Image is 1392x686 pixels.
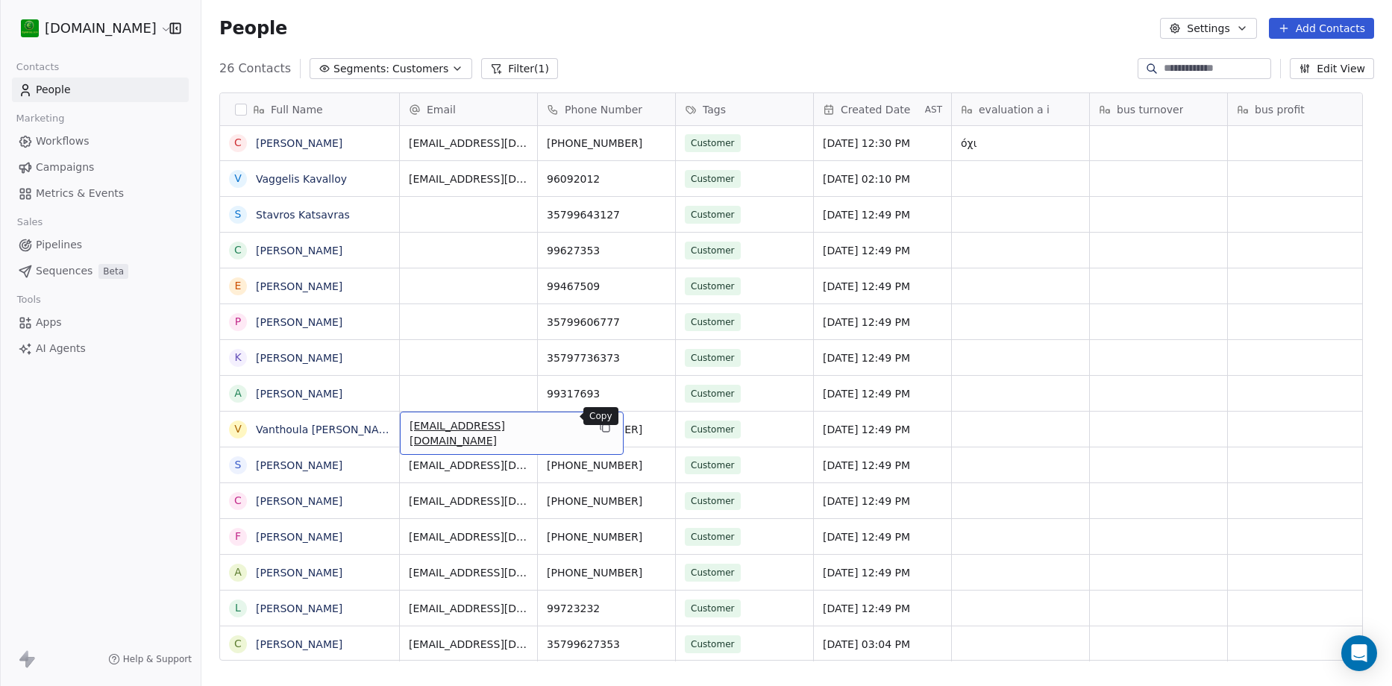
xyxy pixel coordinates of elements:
[547,243,666,258] span: 99627353
[256,352,342,364] a: [PERSON_NAME]
[36,160,94,175] span: Campaigns
[685,277,741,295] span: Customer
[814,93,951,125] div: Created DateAST
[823,207,942,222] span: [DATE] 12:49 PM
[823,136,942,151] span: [DATE] 12:30 PM
[12,129,189,154] a: Workflows
[589,410,612,422] p: Copy
[234,350,241,365] div: K
[234,636,242,652] div: C
[256,173,347,185] a: Vaggelis Kavalloy
[234,242,242,258] div: C
[409,601,528,616] span: [EMAIL_ADDRESS][DOMAIN_NAME]
[685,170,741,188] span: Customer
[1269,18,1374,39] button: Add Contacts
[979,102,1050,117] span: evaluation a i
[703,102,726,117] span: Tags
[1117,102,1183,117] span: bus turnover
[547,601,666,616] span: 99723232
[823,565,942,580] span: [DATE] 12:49 PM
[685,206,741,224] span: Customer
[36,186,124,201] span: Metrics & Events
[685,313,741,331] span: Customer
[12,233,189,257] a: Pipelines
[220,93,399,125] div: Full Name
[256,567,342,579] a: [PERSON_NAME]
[256,137,342,149] a: [PERSON_NAME]
[234,386,242,401] div: a
[10,56,66,78] span: Contacts
[256,638,342,650] a: [PERSON_NAME]
[12,336,189,361] a: AI Agents
[823,458,942,473] span: [DATE] 12:49 PM
[409,565,528,580] span: [EMAIL_ADDRESS][DOMAIN_NAME]
[392,61,448,77] span: Customers
[36,237,82,253] span: Pipelines
[123,653,192,665] span: Help & Support
[256,209,350,221] a: Stavros Katsavras
[685,564,741,582] span: Customer
[565,102,642,117] span: Phone Number
[18,16,159,41] button: [DOMAIN_NAME]
[21,19,39,37] img: 439216937_921727863089572_7037892552807592703_n%20(1).jpg
[36,263,93,279] span: Sequences
[235,207,242,222] div: S
[961,136,1080,151] span: όχι
[823,494,942,509] span: [DATE] 12:49 PM
[36,341,86,356] span: AI Agents
[823,601,942,616] span: [DATE] 12:49 PM
[256,459,342,471] a: [PERSON_NAME]
[256,280,342,292] a: [PERSON_NAME]
[409,171,528,186] span: [EMAIL_ADDRESS][DOMAIN_NAME]
[256,245,342,257] a: [PERSON_NAME]
[409,529,528,544] span: [EMAIL_ADDRESS][DOMAIN_NAME]
[925,104,942,116] span: AST
[823,315,942,330] span: [DATE] 12:49 PM
[108,653,192,665] a: Help & Support
[98,264,128,279] span: Beta
[235,529,241,544] div: F
[409,136,528,151] span: [EMAIL_ADDRESS][DOMAIN_NAME]
[685,134,741,152] span: Customer
[547,458,666,473] span: [PHONE_NUMBER]
[235,457,242,473] div: S
[1090,93,1227,125] div: bus turnover
[547,386,666,401] span: 99317693
[219,60,291,78] span: 26 Contacts
[333,61,389,77] span: Segments:
[235,278,242,294] div: E
[219,17,287,40] span: People
[409,494,528,509] span: [EMAIL_ADDRESS][DOMAIN_NAME]
[256,424,398,435] a: Vanthoula [PERSON_NAME]
[271,102,323,117] span: Full Name
[256,602,342,614] a: [PERSON_NAME]
[685,385,741,403] span: Customer
[45,19,157,38] span: [DOMAIN_NAME]
[427,102,456,117] span: Email
[36,133,90,149] span: Workflows
[234,564,242,580] div: A
[12,155,189,180] a: Campaigns
[36,315,62,330] span: Apps
[823,243,942,258] span: [DATE] 12:49 PM
[481,58,558,79] button: Filter(1)
[685,635,741,653] span: Customer
[685,349,741,367] span: Customer
[952,93,1089,125] div: evaluation a i
[538,93,675,125] div: Phone Number
[685,456,741,474] span: Customer
[36,82,71,98] span: People
[1290,58,1374,79] button: Edit View
[547,207,666,222] span: 35799643127
[547,136,666,151] span: [PHONE_NUMBER]
[409,458,528,473] span: [EMAIL_ADDRESS][DOMAIN_NAME]
[685,242,741,259] span: Customer
[12,259,189,283] a: SequencesBeta
[1228,93,1365,125] div: bus profit
[256,495,342,507] a: [PERSON_NAME]
[12,181,189,206] a: Metrics & Events
[547,171,666,186] span: 96092012
[823,171,942,186] span: [DATE] 02:10 PM
[547,494,666,509] span: [PHONE_NUMBER]
[685,492,741,510] span: Customer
